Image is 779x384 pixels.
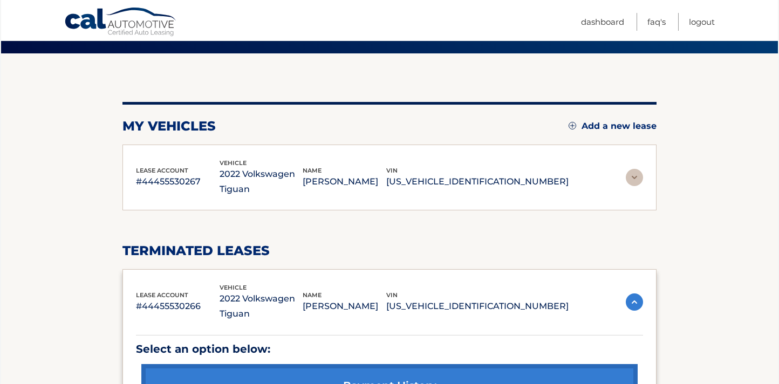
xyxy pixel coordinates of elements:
[220,284,247,291] span: vehicle
[136,174,220,189] p: #44455530267
[64,7,177,38] a: Cal Automotive
[303,299,386,314] p: [PERSON_NAME]
[122,118,216,134] h2: my vehicles
[303,174,386,189] p: [PERSON_NAME]
[136,291,188,299] span: lease account
[647,13,666,31] a: FAQ's
[136,340,643,359] p: Select an option below:
[136,299,220,314] p: #44455530266
[581,13,624,31] a: Dashboard
[303,291,322,299] span: name
[136,167,188,174] span: lease account
[220,291,303,321] p: 2022 Volkswagen Tiguan
[386,167,398,174] span: vin
[386,291,398,299] span: vin
[122,243,657,259] h2: terminated leases
[569,121,657,132] a: Add a new lease
[626,293,643,311] img: accordion-active.svg
[386,299,569,314] p: [US_VEHICLE_IDENTIFICATION_NUMBER]
[220,167,303,197] p: 2022 Volkswagen Tiguan
[220,159,247,167] span: vehicle
[689,13,715,31] a: Logout
[626,169,643,186] img: accordion-rest.svg
[303,167,322,174] span: name
[386,174,569,189] p: [US_VEHICLE_IDENTIFICATION_NUMBER]
[569,122,576,129] img: add.svg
